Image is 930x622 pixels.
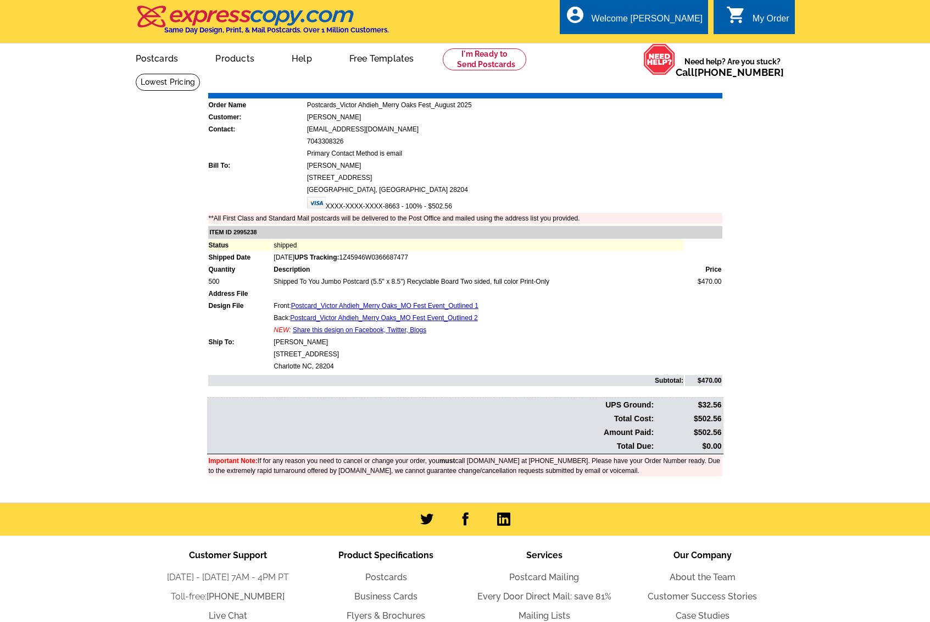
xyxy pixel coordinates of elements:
td: [EMAIL_ADDRESS][DOMAIN_NAME] [307,124,722,135]
div: Welcome [PERSON_NAME] [592,14,703,29]
span: Customer Support [189,550,267,560]
td: If for any reason you need to cancel or change your order, you call [DOMAIN_NAME] at [PHONE_NUMBE... [208,455,722,476]
a: Customer Success Stories [648,591,757,602]
td: $502.56 [655,412,722,425]
span: Need help? Are you stuck? [676,56,789,78]
a: Postcards [118,45,196,70]
span: Services [526,550,563,560]
td: Ship To: [208,337,272,348]
td: Postcards_Victor Ahdieh_Merry Oaks Fest_August 2025 [307,100,722,111]
td: Description [273,264,684,275]
a: Every Door Direct Mail: save 81% [477,591,611,602]
strong: UPS Tracking: [294,254,339,261]
td: Bill To: [208,160,305,171]
td: Status [208,240,272,251]
td: Total Due: [208,440,655,453]
span: Our Company [673,550,732,560]
td: [GEOGRAPHIC_DATA], [GEOGRAPHIC_DATA] 28204 [307,184,722,195]
td: Shipped Date [208,252,272,263]
td: Order Name [208,100,305,111]
span: Product Specifications [338,550,433,560]
td: XXXX-XXXX-XXXX-8663 - 100% - $502.56 [307,196,722,212]
a: Postcards [365,572,407,582]
span: 1Z45946W0366687477 [294,254,408,261]
a: Products [198,45,272,70]
a: Postcard_Victor Ahdieh_Merry Oaks_MO Fest Event_Outlined 2 [290,314,477,322]
td: [STREET_ADDRESS] [307,172,722,183]
a: Case Studies [676,610,729,621]
td: Amount Paid: [208,426,655,439]
td: Price [685,264,722,275]
td: shipped [273,240,684,251]
h4: Same Day Design, Print, & Mail Postcards. Over 1 Million Customers. [164,26,389,34]
td: [DATE] [273,252,684,263]
img: help [643,43,676,75]
a: [PHONE_NUMBER] [694,67,784,78]
td: Total Cost: [208,412,655,425]
img: visa.gif [307,197,326,208]
td: Shipped To You Jumbo Postcard (5.5" x 8.5") Recyclable Board Two sided, full color Print-Only [273,276,684,287]
td: 500 [208,276,272,287]
td: [PERSON_NAME] [273,337,684,348]
td: $470.00 [685,276,722,287]
td: Subtotal: [208,375,684,386]
a: Flyers & Brochures [347,610,425,621]
a: [PHONE_NUMBER] [207,591,285,602]
td: Back: [273,312,684,323]
a: Postcard_Victor Ahdieh_Merry Oaks_MO Fest Event_Outlined 1 [291,302,478,310]
td: [STREET_ADDRESS] [273,349,684,360]
td: ITEM ID 2995238 [208,226,722,239]
td: $502.56 [655,426,722,439]
a: Business Cards [354,591,417,602]
td: $470.00 [685,375,722,386]
a: About the Team [670,572,736,582]
span: NEW: [274,326,291,334]
font: Important Note: [209,457,258,465]
a: Live Chat [209,610,247,621]
td: Customer: [208,112,305,123]
td: UPS Ground: [208,399,655,411]
a: Share this design on Facebook, Twitter, Blogs [293,326,426,334]
li: [DATE] - [DATE] 7AM - 4PM PT [149,571,307,584]
td: Contact: [208,124,305,135]
i: shopping_cart [726,5,746,25]
a: shopping_cart My Order [726,12,789,26]
td: Front: [273,300,684,311]
div: My Order [753,14,789,29]
i: account_circle [565,5,585,25]
td: $0.00 [655,440,722,453]
td: Charlotte NC, 28204 [273,361,684,372]
a: Free Templates [332,45,432,70]
td: Design File [208,300,272,311]
td: [PERSON_NAME] [307,112,722,123]
td: Primary Contact Method is email [307,148,722,159]
td: **All First Class and Standard Mail postcards will be delivered to the Post Office and mailed usi... [208,213,722,224]
td: $32.56 [655,399,722,411]
a: Help [274,45,330,70]
li: Toll-free: [149,590,307,603]
td: 7043308326 [307,136,722,147]
td: [PERSON_NAME] [307,160,722,171]
b: must [439,457,455,465]
a: Mailing Lists [519,610,570,621]
a: Same Day Design, Print, & Mail Postcards. Over 1 Million Customers. [136,13,389,34]
a: Postcard Mailing [509,572,579,582]
span: Call [676,67,784,78]
td: Address File [208,288,272,299]
td: Quantity [208,264,272,275]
